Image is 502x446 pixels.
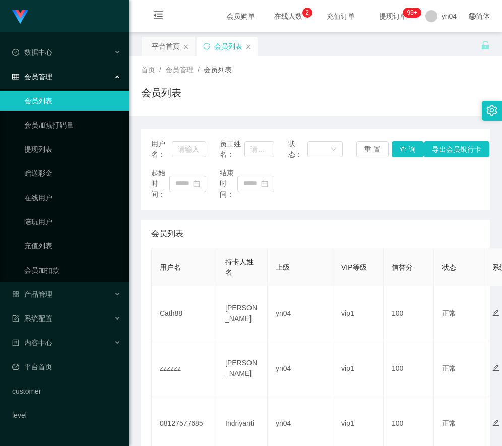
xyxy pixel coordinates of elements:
div: 会员列表 [214,37,242,56]
i: 图标: edit [492,364,499,371]
p: 2 [305,8,309,18]
span: 会员管理 [12,73,52,81]
a: level [12,405,121,425]
td: vip1 [333,286,384,341]
i: 图标: down [331,146,337,153]
i: 图标: menu-fold [141,1,175,33]
sup: 2 [302,8,312,18]
span: 充值订单 [322,13,360,20]
td: 100 [384,341,434,396]
span: 信誉分 [392,263,413,271]
input: 请输入 [244,141,274,157]
i: 图标: appstore-o [12,291,19,298]
td: [PERSON_NAME] [217,286,268,341]
i: 图标: edit [492,309,499,316]
div: 平台首页 [152,37,180,56]
i: 图标: edit [492,419,499,426]
a: 提现列表 [24,139,121,159]
i: 图标: close [245,44,252,50]
span: 在线人数 [269,13,307,20]
span: 产品管理 [12,290,52,298]
td: vip1 [333,341,384,396]
i: 图标: global [469,13,476,20]
i: 图标: calendar [261,180,268,187]
span: 正常 [442,309,456,317]
span: 正常 [442,364,456,372]
span: 数据中心 [12,48,52,56]
i: 图标: calendar [193,180,200,187]
span: 上级 [276,263,290,271]
a: 充值列表 [24,236,121,256]
a: 会员加减打码量 [24,115,121,135]
span: 内容中心 [12,339,52,347]
span: VIP等级 [341,263,367,271]
td: [PERSON_NAME] [217,341,268,396]
span: / [159,66,161,74]
button: 重 置 [356,141,389,157]
span: 系统配置 [12,314,52,323]
a: customer [12,381,121,401]
i: 图标: close [183,44,189,50]
span: 状态 [442,263,456,271]
span: 用户名： [151,139,172,160]
a: 在线用户 [24,187,121,208]
span: 持卡人姓名 [225,258,254,276]
td: yn04 [268,341,333,396]
span: / [198,66,200,74]
button: 导出会员银行卡 [424,141,489,157]
i: 图标: setting [486,105,497,116]
i: 图标: profile [12,339,19,346]
td: Cath88 [152,286,217,341]
sup: 265 [403,8,421,18]
span: 起始时间： [151,168,169,200]
span: 员工姓名： [220,139,245,160]
span: 会员列表 [204,66,232,74]
i: 图标: form [12,315,19,322]
img: logo.9652507e.png [12,10,28,24]
a: 会员加扣款 [24,260,121,280]
span: 首页 [141,66,155,74]
a: 陪玩用户 [24,212,121,232]
td: zzzzzz [152,341,217,396]
a: 赠送彩金 [24,163,121,183]
h1: 会员列表 [141,85,181,100]
span: 状态： [288,139,308,160]
span: 提现订单 [374,13,412,20]
td: yn04 [268,286,333,341]
a: 会员列表 [24,91,121,111]
td: 100 [384,286,434,341]
i: 图标: unlock [481,41,490,50]
span: 正常 [442,419,456,427]
i: 图标: check-circle-o [12,49,19,56]
i: 图标: table [12,73,19,80]
button: 查 询 [392,141,424,157]
input: 请输入 [172,141,206,157]
i: 图标: sync [203,43,210,50]
span: 会员列表 [151,228,183,240]
span: 用户名 [160,263,181,271]
span: 结束时间： [220,168,238,200]
a: 图标: dashboard平台首页 [12,357,121,377]
span: 会员管理 [165,66,194,74]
